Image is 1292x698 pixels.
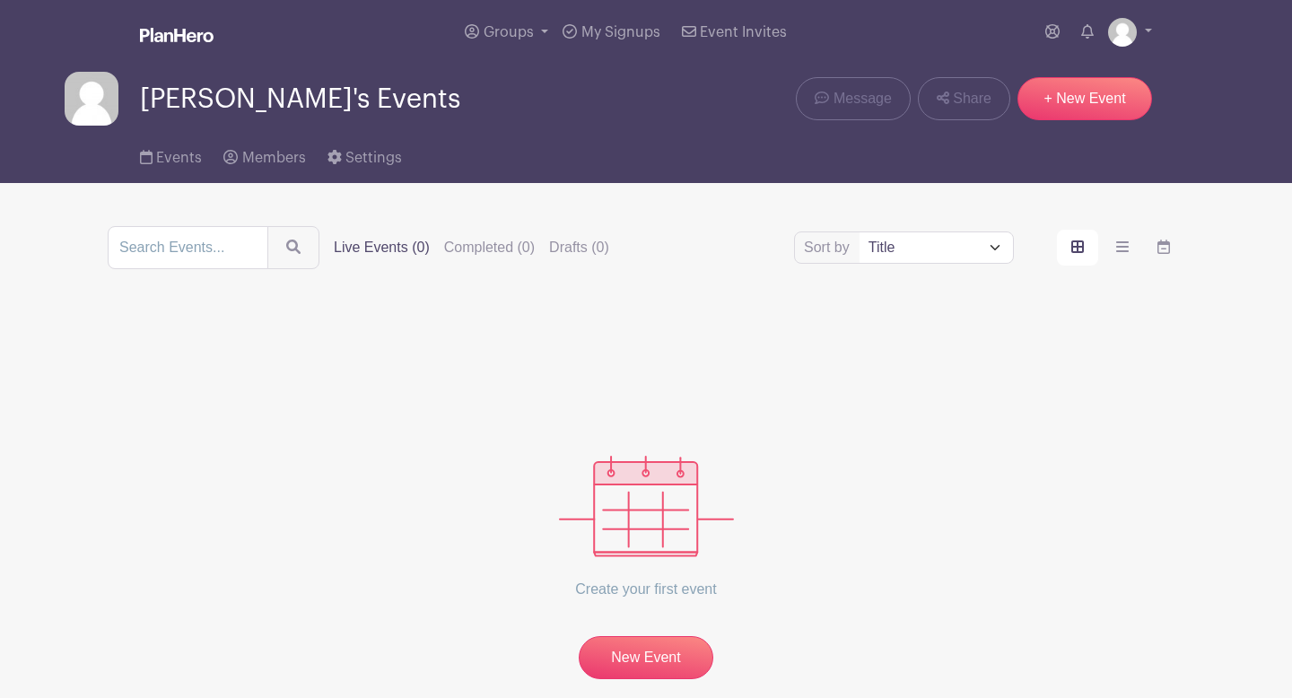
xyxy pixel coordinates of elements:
div: order and view [1057,230,1184,266]
div: filters [334,237,624,258]
a: Members [223,126,305,183]
a: New Event [579,636,713,679]
span: My Signups [581,25,660,39]
span: Settings [345,151,402,165]
label: Live Events (0) [334,237,430,258]
a: Events [140,126,202,183]
span: Events [156,151,202,165]
input: Search Events... [108,226,268,269]
a: + New Event [1017,77,1152,120]
span: [PERSON_NAME]'s Events [140,84,460,114]
a: Share [918,77,1010,120]
img: default-ce2991bfa6775e67f084385cd625a349d9dcbb7a52a09fb2fda1e96e2d18dcdb.png [1108,18,1137,47]
span: Event Invites [700,25,787,39]
a: Message [796,77,910,120]
label: Sort by [804,237,855,258]
a: Settings [327,126,402,183]
span: Message [834,88,892,109]
p: Create your first event [559,557,734,622]
img: default-ce2991bfa6775e67f084385cd625a349d9dcbb7a52a09fb2fda1e96e2d18dcdb.png [65,72,118,126]
label: Completed (0) [444,237,535,258]
img: events_empty-56550af544ae17c43cc50f3ebafa394433d06d5f1891c01edc4b5d1d59cfda54.svg [559,456,734,557]
span: Groups [484,25,534,39]
span: Share [953,88,991,109]
img: logo_white-6c42ec7e38ccf1d336a20a19083b03d10ae64f83f12c07503d8b9e83406b4c7d.svg [140,28,214,42]
span: Members [242,151,306,165]
label: Drafts (0) [549,237,609,258]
